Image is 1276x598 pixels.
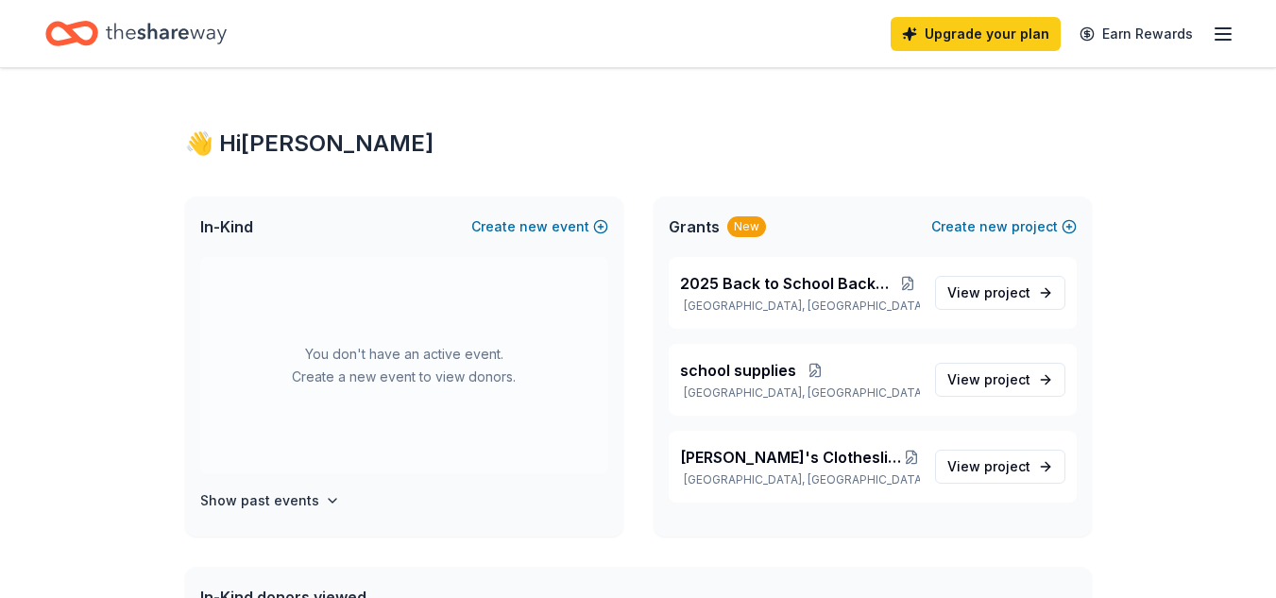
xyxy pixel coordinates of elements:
[931,215,1077,238] button: Createnewproject
[185,128,1092,159] div: 👋 Hi [PERSON_NAME]
[984,371,1030,387] span: project
[935,363,1065,397] a: View project
[680,446,904,469] span: [PERSON_NAME]'s Clothesline Back to School Backpack Distribution
[471,215,608,238] button: Createnewevent
[947,455,1030,478] span: View
[947,282,1030,304] span: View
[935,450,1065,484] a: View project
[984,284,1030,300] span: project
[979,215,1008,238] span: new
[680,385,920,401] p: [GEOGRAPHIC_DATA], [GEOGRAPHIC_DATA]
[45,11,227,56] a: Home
[200,215,253,238] span: In-Kind
[680,359,796,382] span: school supplies
[680,472,920,487] p: [GEOGRAPHIC_DATA], [GEOGRAPHIC_DATA]
[200,489,319,512] h4: Show past events
[1068,17,1204,51] a: Earn Rewards
[519,215,548,238] span: new
[669,215,720,238] span: Grants
[680,272,895,295] span: 2025 Back to School Backpack Distributions
[891,17,1061,51] a: Upgrade your plan
[935,276,1065,310] a: View project
[947,368,1030,391] span: View
[680,299,920,314] p: [GEOGRAPHIC_DATA], [GEOGRAPHIC_DATA]
[984,458,1030,474] span: project
[200,257,608,474] div: You don't have an active event. Create a new event to view donors.
[727,216,766,237] div: New
[200,489,340,512] button: Show past events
